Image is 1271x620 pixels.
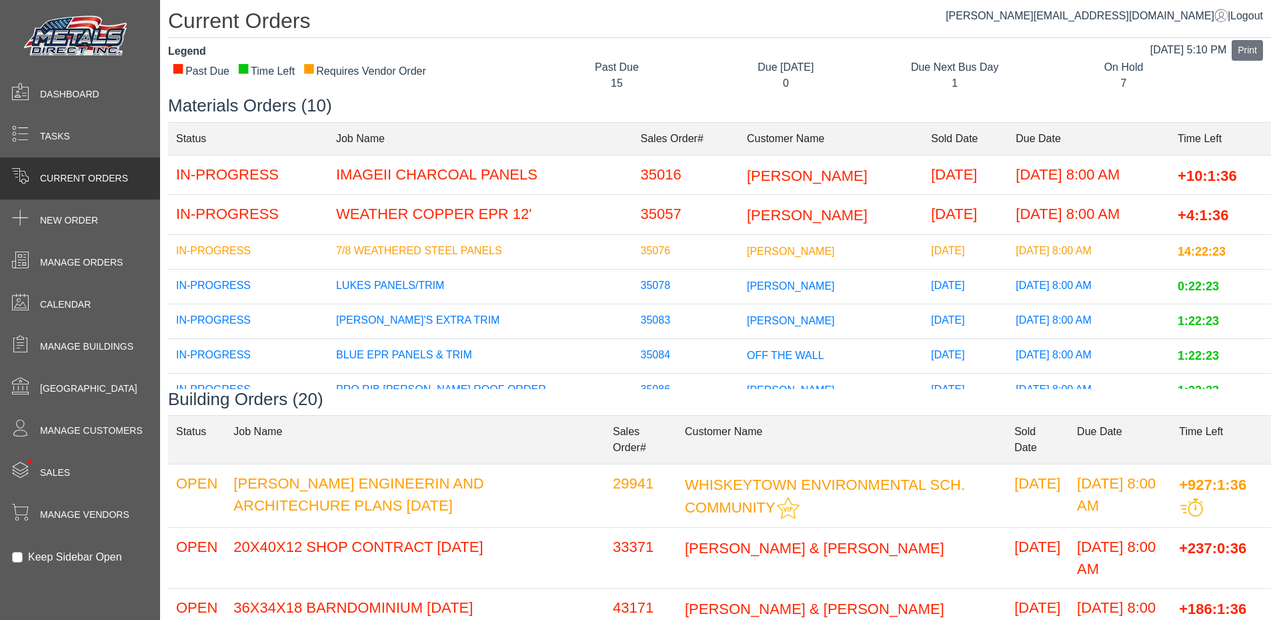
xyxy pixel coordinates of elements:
span: 0:22:23 [1178,280,1219,293]
div: Due Next Bus Day [880,59,1029,75]
td: 35057 [633,195,739,235]
span: • [13,440,47,483]
div: Due [DATE] [712,59,860,75]
td: 35086 [633,373,739,408]
span: WHISKEYTOWN ENVIRONMENTAL SCH. COMMUNITY [685,476,965,516]
td: Time Left [1171,415,1271,464]
span: 1:22:23 [1178,314,1219,328]
td: Sales Order# [605,415,677,464]
h1: Current Orders [168,8,1271,38]
td: [DATE] 8:00 AM [1008,373,1170,408]
span: 1:22:23 [1178,384,1219,397]
td: 35078 [633,269,739,304]
td: IMAGEII CHARCOAL PANELS [328,155,633,195]
td: [DATE] [923,155,1008,195]
span: [PERSON_NAME] [747,384,835,396]
span: Tasks [40,129,70,143]
td: [DATE] 8:00 AM [1069,527,1171,588]
span: [PERSON_NAME] [747,207,868,224]
div: 0 [712,75,860,91]
span: New Order [40,214,98,228]
strong: Legend [168,45,206,57]
div: 1 [880,75,1029,91]
td: [DATE] 8:00 AM [1008,304,1170,338]
td: Job Name [225,415,605,464]
span: [PERSON_NAME] [747,246,835,257]
td: 33371 [605,527,677,588]
img: This order should be prioritized [1180,499,1203,517]
span: +4:1:36 [1178,207,1228,224]
a: [PERSON_NAME][EMAIL_ADDRESS][DOMAIN_NAME] [946,10,1228,21]
span: [PERSON_NAME] [747,167,868,184]
div: Past Due [172,63,229,79]
td: [DATE] 8:00 AM [1008,234,1170,269]
td: LUKES PANELS/TRIM [328,269,633,304]
div: Past Due [542,59,691,75]
td: 35076 [633,234,739,269]
td: WEATHER COPPER EPR 12' [328,195,633,235]
span: +927:1:36 [1179,476,1246,493]
td: [DATE] [1006,464,1069,527]
td: [DATE] [923,373,1008,408]
td: Status [168,122,328,155]
td: Customer Name [677,415,1006,464]
td: Customer Name [739,122,923,155]
span: Manage Orders [40,256,123,270]
div: 7 [1049,75,1198,91]
div: On Hold [1049,59,1198,75]
span: +186:1:36 [1179,600,1246,617]
button: Print [1232,40,1263,61]
td: OPEN [168,527,225,588]
span: [PERSON_NAME] [747,315,835,326]
td: Due Date [1008,122,1170,155]
td: [DATE] 8:00 AM [1008,338,1170,373]
td: [PERSON_NAME]'S EXTRA TRIM [328,304,633,338]
label: Keep Sidebar Open [28,549,122,565]
td: IN-PROGRESS [168,304,328,338]
span: +10:1:36 [1178,167,1237,184]
span: 14:22:23 [1178,245,1226,258]
td: [DATE] 8:00 AM [1008,269,1170,304]
td: 29941 [605,464,677,527]
div: ■ [172,63,184,73]
td: 35083 [633,304,739,338]
span: Manage Vendors [40,508,129,522]
td: Sold Date [1006,415,1069,464]
span: OFF THE WALL [747,350,824,361]
div: ■ [303,63,315,73]
td: Sales Order# [633,122,739,155]
td: [DATE] [923,234,1008,269]
span: [PERSON_NAME] & [PERSON_NAME] [685,600,944,617]
span: Manage Buildings [40,340,133,354]
td: 35016 [633,155,739,195]
td: [DATE] [1006,527,1069,588]
td: OPEN [168,464,225,527]
td: PRO RIB [PERSON_NAME] ROOF ORDER [328,373,633,408]
td: Time Left [1170,122,1271,155]
td: [DATE] [923,269,1008,304]
img: Metals Direct Inc Logo [20,12,133,61]
td: [DATE] 8:00 AM [1069,464,1171,527]
td: [DATE] [923,195,1008,235]
td: IN-PROGRESS [168,234,328,269]
td: BLUE EPR PANELS & TRIM [328,338,633,373]
td: 20X40X12 SHOP CONTRACT [DATE] [225,527,605,588]
span: Dashboard [40,87,99,101]
span: Calendar [40,298,91,312]
td: IN-PROGRESS [168,195,328,235]
td: IN-PROGRESS [168,373,328,408]
div: | [946,8,1263,24]
td: 7/8 WEATHERED STEEL PANELS [328,234,633,269]
td: Job Name [328,122,633,155]
td: IN-PROGRESS [168,155,328,195]
span: 1:22:23 [1178,349,1219,362]
td: IN-PROGRESS [168,338,328,373]
div: 15 [542,75,691,91]
img: This customer should be prioritized [777,497,800,519]
td: Status [168,415,225,464]
td: [DATE] [923,338,1008,373]
span: Logout [1230,10,1263,21]
span: [DATE] 5:10 PM [1150,44,1226,55]
span: [PERSON_NAME] & [PERSON_NAME] [685,539,944,556]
